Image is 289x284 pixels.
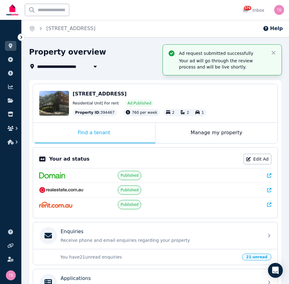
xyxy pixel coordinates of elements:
[243,7,264,13] div: Inbox
[75,110,99,115] span: Property ID
[49,155,89,163] p: Your ad status
[244,154,271,164] a: Edit Ad
[268,263,283,278] div: Open Intercom Messenger
[155,123,278,143] div: Manage my property
[179,58,266,70] p: Your ad will go through the review process and will be live shortly.
[73,91,127,97] span: [STREET_ADDRESS]
[6,270,16,280] img: Tracy Barrett
[121,202,138,207] span: Published
[39,187,83,193] img: RealEstate.com.au
[242,254,271,260] span: 21 unread
[202,110,204,115] span: 1
[61,237,260,243] p: Receive phone and email enquiries regarding your property
[132,110,157,115] span: 760 per week
[179,50,266,56] p: Ad request submitted successfully
[121,173,138,178] span: Published
[61,275,91,282] p: Applications
[46,25,96,31] a: [STREET_ADDRESS]
[73,101,119,106] span: Residential Unit | For rent
[263,25,283,32] button: Help
[61,228,83,235] p: Enquiries
[274,5,284,15] img: Tracy Barrett
[39,202,72,208] img: Rent.com.au
[22,20,103,37] nav: Breadcrumb
[172,110,175,115] span: 2
[187,110,189,115] span: 2
[33,222,278,249] a: EnquiriesReceive phone and email enquiries regarding your property
[5,2,20,18] img: RentBetter
[121,188,138,193] span: Published
[39,172,65,179] img: Domain.com.au
[60,254,238,260] p: You have 21 unread enquiries
[33,123,155,143] div: Find a tenant
[127,101,151,106] span: Ad: Published
[244,6,251,10] span: 576
[73,109,117,116] div: : 394467
[29,47,106,57] h1: Property overview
